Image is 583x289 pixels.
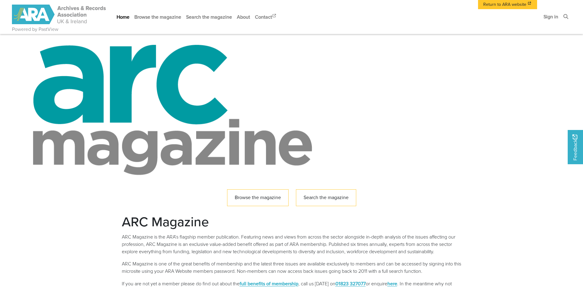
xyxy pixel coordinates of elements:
[387,280,397,287] a: here
[335,280,366,287] a: 01823 327077
[122,260,462,275] p: ARC Magazine is one of the great benefits of membership and the latest three issues are available...
[122,233,462,255] p: ARC Magazine is the ARA’s flagship member publication. Featuring news and views from across the s...
[122,213,462,230] h2: ARC Magazine
[240,280,298,287] a: full benefits of membership
[184,9,234,25] a: Search the magazine
[252,9,279,25] a: Contact
[114,9,132,25] a: Home
[132,9,184,25] a: Browse the magazine
[571,135,579,161] span: Feedback
[234,9,252,25] a: About
[483,1,526,8] span: Return to ARA website
[12,1,107,28] a: ARA - ARC Magazine | Powered by PastView logo
[227,189,289,206] a: Browse the magazine
[12,26,58,33] a: Powered by PastView
[12,5,107,24] img: ARA - ARC Magazine | Powered by PastView
[568,130,583,164] a: Would you like to provide feedback?
[541,9,561,25] a: Sign in
[296,189,356,206] a: Search the magazine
